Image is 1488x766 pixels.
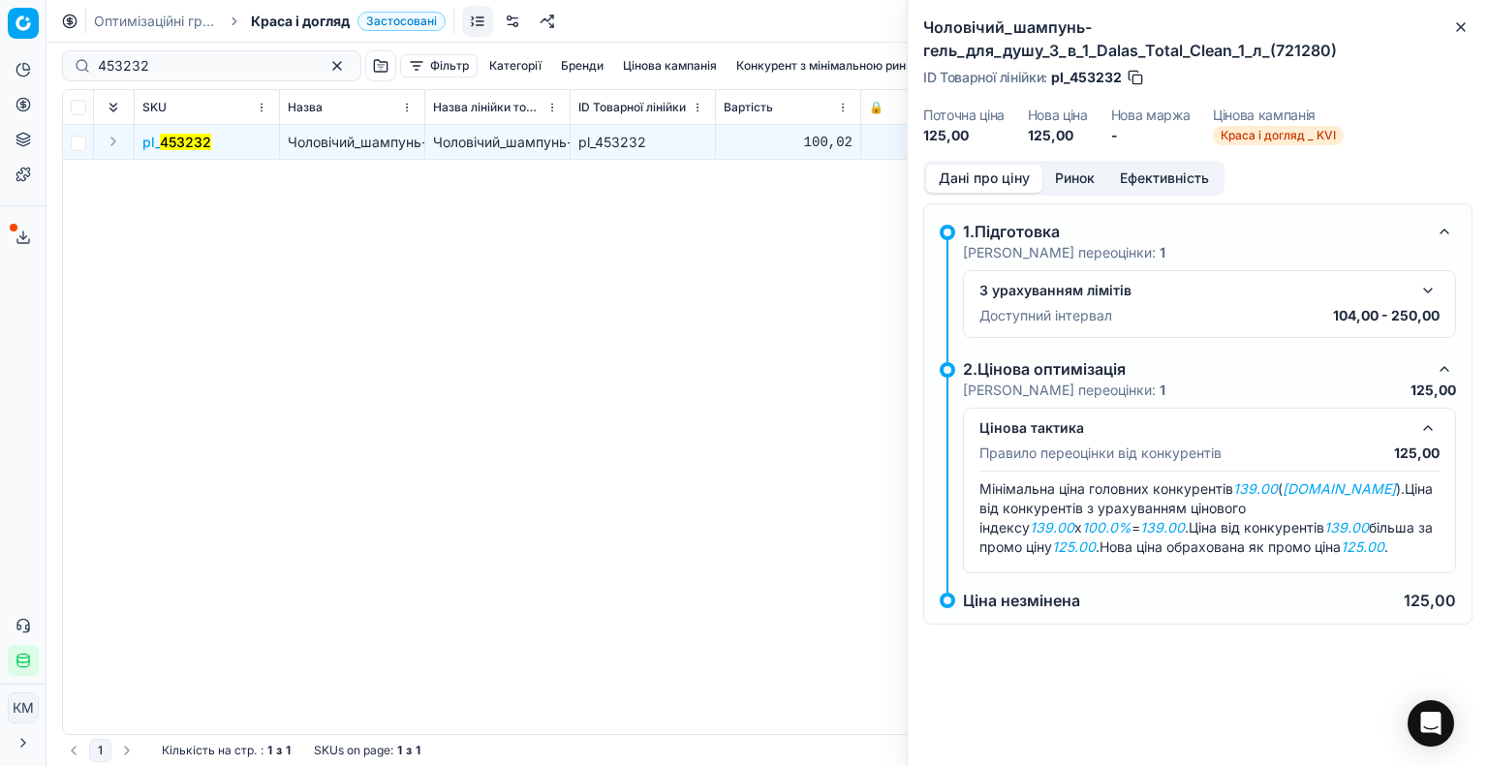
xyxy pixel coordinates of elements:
nav: breadcrumb [94,12,446,31]
button: Go to previous page [62,739,85,762]
button: Конкурент з мінімальною ринковою ціною [728,54,986,77]
span: Вартість [724,100,773,115]
em: 139.00 [1140,519,1185,536]
div: Чоловічий_шампунь-гель_для_душу_3_в_1_Dalas_Total_Clean_1_л_(721280) [433,133,562,152]
div: 100,02 [724,133,852,152]
button: Категорії [481,54,549,77]
button: Expand [102,130,125,153]
dd: - [1111,126,1191,145]
button: Дані про ціну [926,165,1042,193]
span: Краса і догляд [251,12,350,31]
span: ID Товарної лінійки : [923,71,1047,84]
span: Краса і доглядЗастосовані [251,12,446,31]
span: Застосовані [357,12,446,31]
button: Бренди [553,54,611,77]
span: Ціна від конкурентів більша за промо ціну . [979,519,1433,555]
span: Кількість на стр. [162,743,257,758]
button: КM [8,692,39,723]
em: [DOMAIN_NAME] [1283,480,1396,497]
div: З урахуванням лімітів [979,281,1409,300]
button: pl_453232 [142,133,211,152]
span: Краса і догляд _ KVI [1213,126,1344,145]
em: 100.0% [1082,519,1131,536]
em: 125.00 [1052,538,1096,555]
span: Нова ціна обрахована як промо ціна . [1100,538,1388,555]
em: 139.00 [1030,519,1074,536]
strong: 1 [267,743,272,758]
button: Цінова кампанія [615,54,725,77]
span: Назва [288,100,323,115]
span: Чоловічий_шампунь-гель_для_душу_3_в_1_Dalas_Total_Clean_1_л_(721280) [288,134,770,150]
span: SKUs on page : [314,743,393,758]
a: Оптимізаційні групи [94,12,218,31]
strong: з [406,743,412,758]
div: Цінова тактика [979,418,1409,438]
span: КM [9,693,38,722]
p: [PERSON_NAME] переоцінки: [963,243,1165,262]
dt: Нова маржа [1111,108,1191,122]
dt: Нова ціна [1028,108,1088,122]
strong: 1 [397,743,402,758]
div: : [162,743,291,758]
em: 139.00 [1324,519,1369,536]
span: Назва лінійки товарів [433,100,542,115]
span: 🔒 [869,100,883,115]
p: 125,00 [1394,444,1440,463]
h2: Чоловічий_шампунь-гель_для_душу_3_в_1_Dalas_Total_Clean_1_л_(721280) [923,15,1472,62]
p: 125,00 [1404,593,1456,608]
strong: з [276,743,282,758]
strong: 1 [1160,382,1165,398]
nav: pagination [62,739,139,762]
span: pl_453232 [1051,68,1122,87]
dd: 125,00 [1028,126,1088,145]
button: Ефективність [1107,165,1222,193]
em: 125.00 [1341,538,1384,555]
mark: 453232 [160,134,211,150]
dt: Поточна ціна [923,108,1005,122]
span: pl_ [142,133,211,152]
span: SKU [142,100,167,115]
strong: 1 [1160,244,1165,260]
button: 1 [89,739,111,762]
div: Open Intercom Messenger [1408,700,1454,747]
input: Пошук по SKU або назві [98,56,310,76]
span: Мінімальна ціна головних конкурентів ( ). [979,480,1405,497]
p: Доступний інтервал [979,306,1112,325]
strong: 1 [286,743,291,758]
p: [PERSON_NAME] переоцінки: [963,381,1165,400]
p: 104,00 - 250,00 [1333,306,1440,325]
strong: 1 [416,743,420,758]
button: Ринок [1042,165,1107,193]
span: ID Товарної лінійки [578,100,686,115]
p: 125,00 [1410,381,1456,400]
button: Expand all [102,96,125,119]
dt: Цінова кампанія [1213,108,1344,122]
div: pl_453232 [578,133,707,152]
dd: 125,00 [923,126,1005,145]
div: 2.Цінова оптимізація [963,357,1425,381]
button: Go to next page [115,739,139,762]
button: Фільтр [400,54,478,77]
span: Ціна від конкурентів з урахуванням цінового індексу x = . [979,480,1433,536]
div: 1.Підготовка [963,220,1425,243]
p: Ціна незмінена [963,593,1080,608]
em: 139.00 [1233,480,1278,497]
p: Правило переоцінки від конкурентів [979,444,1222,463]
